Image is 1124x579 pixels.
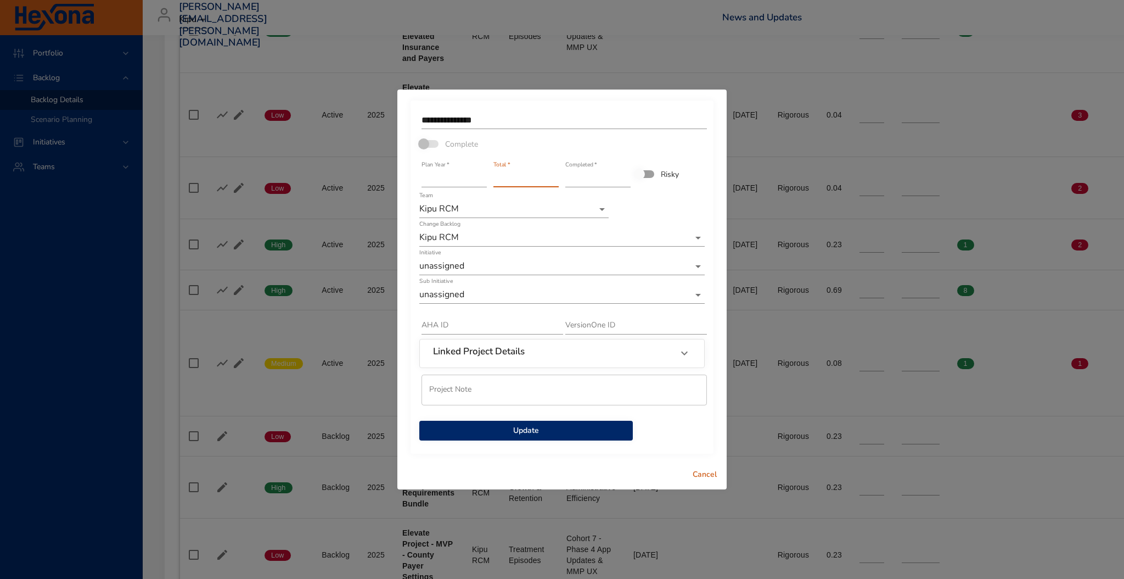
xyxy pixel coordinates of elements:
[445,138,478,150] span: Complete
[419,201,609,218] div: Kipu RCM
[661,169,679,180] span: Risky
[420,339,704,367] div: Linked Project Details
[419,229,705,247] div: Kipu RCM
[428,424,624,438] span: Update
[565,162,597,168] label: Completed
[687,465,722,485] button: Cancel
[419,279,453,285] label: Sub Initiative
[419,421,633,441] button: Update
[493,162,510,168] label: Total
[419,250,441,256] label: Initiative
[433,346,525,357] h6: Linked Project Details
[419,258,705,275] div: unassigned
[419,193,433,199] label: Team
[419,286,705,304] div: unassigned
[692,468,718,482] span: Cancel
[419,221,460,227] label: Change Backlog
[421,162,449,168] label: Plan Year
